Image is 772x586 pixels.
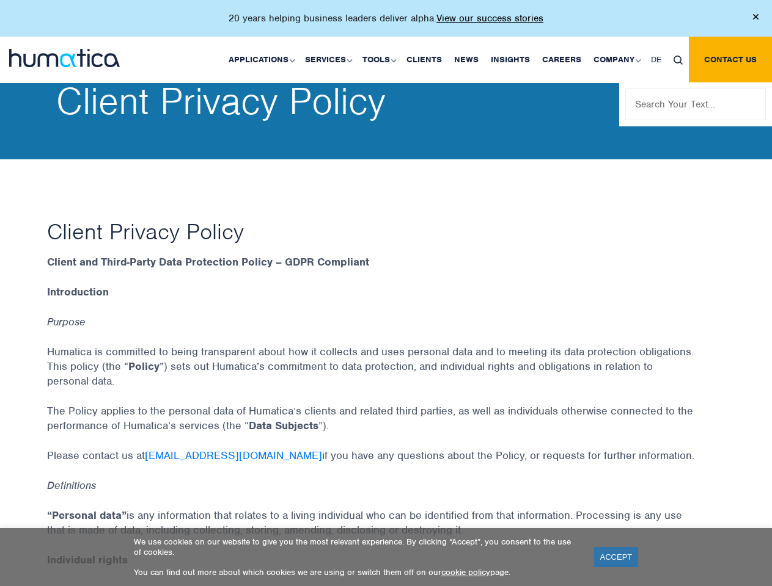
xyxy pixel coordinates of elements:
[128,360,160,373] strong: Policy
[47,403,726,448] p: The Policy applies to the personal data of Humatica’s clients and related third parties, as well ...
[436,12,543,24] a: View our success stories
[400,37,448,83] a: Clients
[47,479,96,492] em: Definitions
[441,567,490,577] a: cookie policy
[485,37,536,83] a: Insights
[47,448,726,478] p: Please contact us at if you have any questions about the Policy, or requests for further informat...
[47,255,369,269] strong: Client and Third-Party Data Protection Policy – GDPR Compliant
[9,49,120,67] img: logo
[536,37,587,83] a: Careers
[145,449,322,462] a: [EMAIL_ADDRESS][DOMAIN_NAME]
[587,37,645,83] a: Company
[674,56,683,65] img: search_icon
[47,344,726,403] p: Humatica is committed to being transparent about how it collects and uses personal data and to me...
[229,12,543,24] p: 20 years helping business leaders deliver alpha.
[299,37,356,83] a: Services
[222,37,299,83] a: Applications
[689,37,772,83] a: Contact us
[56,83,735,120] h2: Client Privacy Policy
[134,537,579,557] p: We use cookies on our website to give you the most relevant experience. By clicking “Accept”, you...
[47,285,109,298] strong: Introduction
[651,54,661,65] span: DE
[645,37,667,83] a: DE
[47,508,726,552] p: is any information that relates to a living individual who can be identified from that informatio...
[448,37,485,83] a: News
[47,315,86,328] em: Purpose
[594,547,639,567] a: ACCEPT
[134,567,579,577] p: You can find out more about which cookies we are using or switch them off on our page.
[249,419,318,432] strong: Data Subjects
[625,89,766,120] input: Search Your Text...
[47,217,726,245] h1: Client Privacy Policy
[356,37,400,83] a: Tools
[47,508,127,522] strong: “Personal data”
